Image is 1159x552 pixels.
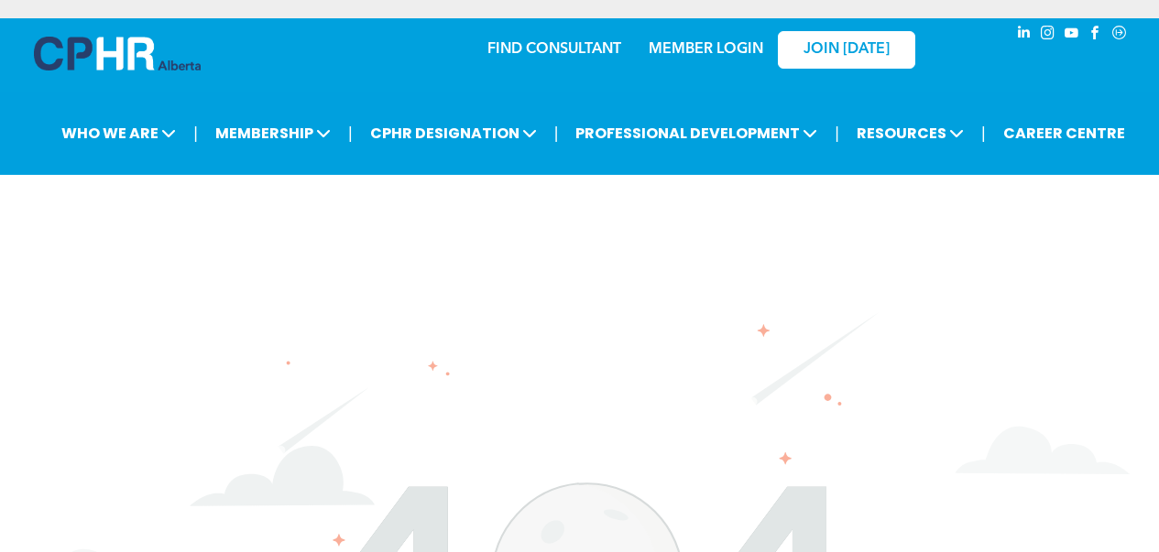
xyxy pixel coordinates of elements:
span: JOIN [DATE] [804,41,890,59]
span: CPHR DESIGNATION [365,116,542,150]
li: | [348,114,353,152]
a: youtube [1062,23,1082,48]
a: linkedin [1014,23,1034,48]
li: | [981,114,986,152]
li: | [835,114,839,152]
a: JOIN [DATE] [778,31,915,69]
a: FIND CONSULTANT [487,42,621,57]
a: CAREER CENTRE [998,116,1131,150]
li: | [193,114,198,152]
span: RESOURCES [851,116,969,150]
a: Social network [1110,23,1130,48]
a: MEMBER LOGIN [649,42,763,57]
span: WHO WE ARE [56,116,181,150]
span: MEMBERSHIP [210,116,336,150]
a: instagram [1038,23,1058,48]
span: PROFESSIONAL DEVELOPMENT [570,116,823,150]
img: A blue and white logo for cp alberta [34,37,201,70]
a: facebook [1086,23,1106,48]
li: | [554,114,559,152]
